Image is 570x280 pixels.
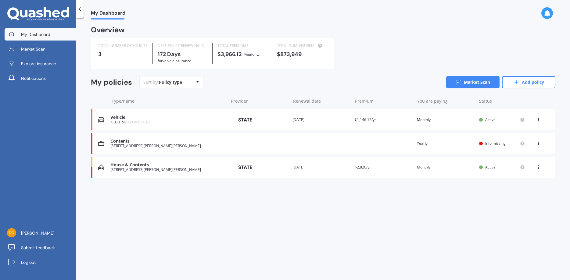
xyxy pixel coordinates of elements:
[244,52,254,58] div: Yearly
[292,117,350,123] div: [DATE]
[110,162,225,168] div: House & Contents
[159,79,182,85] div: Policy type
[217,43,267,49] div: TOTAL PREMIUMS
[21,46,45,52] span: Market Scan
[91,27,125,33] div: Overview
[292,164,350,170] div: [DATE]
[98,164,104,170] img: House & Contents
[277,51,326,57] div: $873,949
[21,230,54,236] span: [PERSON_NAME]
[124,119,150,125] span: MAZDA 6 2016
[293,98,350,104] div: Renewal date
[417,98,475,104] div: You are paying
[230,162,260,173] img: State
[355,165,371,170] span: $2,820/yr
[98,117,104,123] img: Vehicle
[417,164,474,170] div: Monthly
[230,114,260,125] img: State
[417,117,474,123] div: Monthly
[91,10,125,18] span: My Dashboard
[110,115,225,120] div: Vehicle
[5,227,76,239] a: [PERSON_NAME]
[110,144,225,148] div: [STREET_ADDRESS][PERSON_NAME][PERSON_NAME]
[502,76,555,88] a: Add policy
[485,141,506,146] span: Info missing
[98,51,148,57] div: 3
[158,58,191,63] span: for Vehicle insurance
[355,117,376,122] span: $1,146.12/yr
[110,139,225,144] div: Contents
[355,98,412,104] div: Premium
[277,43,326,49] div: TOTAL SUM INSURED
[110,120,225,124] div: KCD315
[21,75,46,81] span: Notifications
[158,51,181,58] b: 172 Days
[7,228,16,237] img: 96ed434068c72a160b438349278adc4a
[91,78,132,87] div: My policies
[485,165,496,170] span: Active
[21,31,50,37] span: My Dashboard
[110,168,225,172] div: [STREET_ADDRESS][PERSON_NAME][PERSON_NAME]
[21,245,55,251] span: Submit feedback
[5,256,76,268] a: Log out
[112,98,226,104] div: Type/name
[217,51,267,58] div: $3,966.12
[5,43,76,55] a: Market Scan
[5,72,76,84] a: Notifications
[98,43,148,49] div: TOTAL NUMBER OF POLICIES
[446,76,500,88] a: Market Scan
[5,242,76,254] a: Submit feedback
[21,259,36,265] span: Log out
[5,28,76,41] a: My Dashboard
[158,43,207,49] div: NEXT POLICY RENEWING IN
[417,140,474,147] div: Yearly
[98,140,104,147] img: Contents
[231,98,288,104] div: Provider
[143,79,182,85] div: Sort by:
[485,117,496,122] span: Active
[479,98,525,104] div: Status
[21,61,56,67] span: Explore insurance
[5,58,76,70] a: Explore insurance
